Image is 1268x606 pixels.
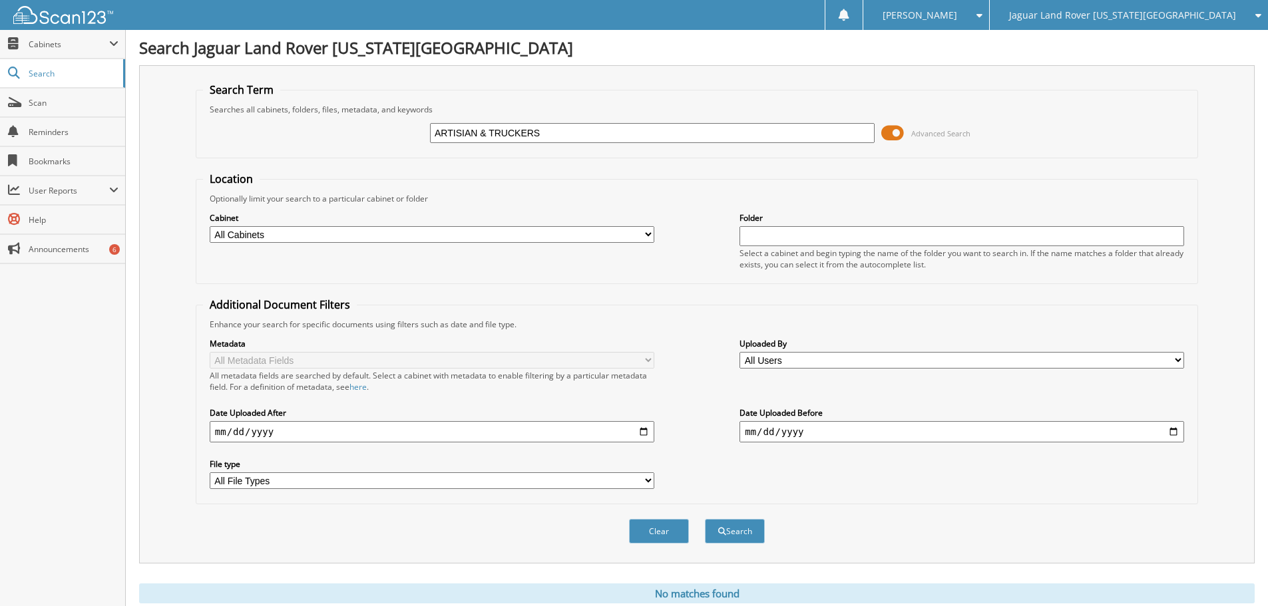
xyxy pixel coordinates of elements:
[29,156,118,167] span: Bookmarks
[705,519,765,543] button: Search
[203,82,280,97] legend: Search Term
[109,244,120,255] div: 6
[911,128,970,138] span: Advanced Search
[349,381,367,392] a: here
[29,97,118,108] span: Scan
[29,185,109,196] span: User Reports
[29,214,118,226] span: Help
[29,68,116,79] span: Search
[740,421,1184,442] input: end
[740,247,1184,270] div: Select a cabinet and begin typing the name of the folder you want to search in. If the name match...
[203,297,357,312] legend: Additional Document Filters
[210,407,654,418] label: Date Uploaded After
[210,370,654,392] div: All metadata fields are searched by default. Select a cabinet with metadata to enable filtering b...
[139,583,1255,603] div: No matches found
[1201,542,1268,606] iframe: Chat Widget
[29,243,118,255] span: Announcements
[139,37,1255,59] h1: Search Jaguar Land Rover [US_STATE][GEOGRAPHIC_DATA]
[210,338,654,349] label: Metadata
[203,104,1191,115] div: Searches all cabinets, folders, files, metadata, and keywords
[29,126,118,138] span: Reminders
[883,11,957,19] span: [PERSON_NAME]
[203,319,1191,330] div: Enhance your search for specific documents using filters such as date and file type.
[203,193,1191,204] div: Optionally limit your search to a particular cabinet or folder
[629,519,689,543] button: Clear
[1009,11,1236,19] span: Jaguar Land Rover [US_STATE][GEOGRAPHIC_DATA]
[210,212,654,224] label: Cabinet
[740,407,1184,418] label: Date Uploaded Before
[13,6,113,24] img: scan123-logo-white.svg
[740,338,1184,349] label: Uploaded By
[29,39,109,50] span: Cabinets
[203,172,260,186] legend: Location
[210,421,654,442] input: start
[210,458,654,470] label: File type
[740,212,1184,224] label: Folder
